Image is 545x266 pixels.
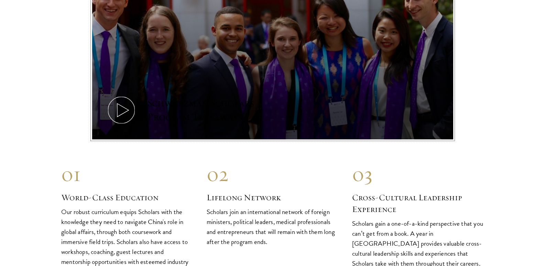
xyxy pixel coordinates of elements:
[61,162,193,187] div: 01
[207,207,338,247] div: Scholars join an international network of foreign ministers, political leaders, medical professio...
[147,96,274,124] div: Schwarzman Scholars Program Takeaways
[352,192,484,215] h3: Cross-Cultural Leadership Experience
[207,162,338,187] div: 02
[207,192,338,203] h3: Lifelong Network
[61,192,193,203] h3: World-Class Education
[352,162,484,187] div: 03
